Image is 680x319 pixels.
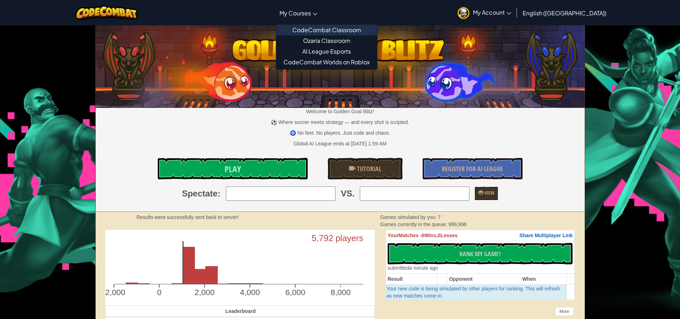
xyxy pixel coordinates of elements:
strong: Results were successfully sent back to server! [137,214,239,220]
span: Play [225,163,241,175]
div: More [555,307,573,316]
a: CodeCombat Classroom [276,25,377,35]
span: My Account [473,9,511,16]
a: Ozaria Classroom [276,35,377,46]
a: My Account [454,1,515,24]
a: Register for AI League [423,158,523,179]
text: -2,000 [102,288,125,297]
img: CodeCombat logo [75,5,138,20]
span: Wins, [424,233,438,238]
text: 2,000 [195,288,215,297]
img: Golden Goal [96,23,585,108]
text: 8,000 [331,288,351,297]
a: My Courses [276,3,321,23]
span: Games currently in the queue: [380,221,448,227]
p: ⚽ Where soccer meets strategy — and every shot is scripted. [96,119,585,126]
span: English ([GEOGRAPHIC_DATA]) [523,9,606,17]
div: Global AI League ends at [DATE] 1:59 AM [293,140,386,147]
span: Your [388,233,399,238]
span: Rank My Game! [459,249,501,258]
button: Rank My Game! [388,243,573,264]
span: Leaderboard [226,308,256,314]
span: 7 [438,214,441,220]
a: AI League Esports [276,46,377,57]
text: 6,000 [285,288,305,297]
a: English ([GEOGRAPHIC_DATA]) [519,3,610,23]
span: View [483,189,494,196]
span: My Courses [279,9,311,17]
span: Losses [440,233,458,238]
span: Tutorial [356,164,381,173]
text: 0 [157,288,161,297]
span: 999,996 [448,221,467,227]
span: Register for AI League [442,164,503,173]
img: avatar [458,7,469,19]
span: Your new code is being simulated by other players for ranking. This will refresh as new matches c... [387,286,560,299]
p: 🧿 No feet. No players. Just code and chaos. [96,129,585,136]
text: 5,792 players [312,233,363,243]
span: Matches - [399,233,422,238]
div: a minute ago [388,264,438,271]
th: Opponent [447,274,520,285]
a: Tutorial [328,158,403,179]
span: Games simulated by you: [380,214,438,220]
a: CodeCombat Worlds on Roblox [276,57,377,68]
th: When [520,274,567,285]
span: Spectate [182,188,218,200]
text: 4,000 [240,288,260,297]
p: Welcome to Golden Goal Blitz! [96,108,585,115]
th: Result [386,274,437,285]
span: Share Multiplayer Link [519,233,573,238]
span: : [218,188,221,200]
span: submitted [388,265,409,271]
th: 0 0 [386,230,575,241]
span: VS. [341,188,355,200]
